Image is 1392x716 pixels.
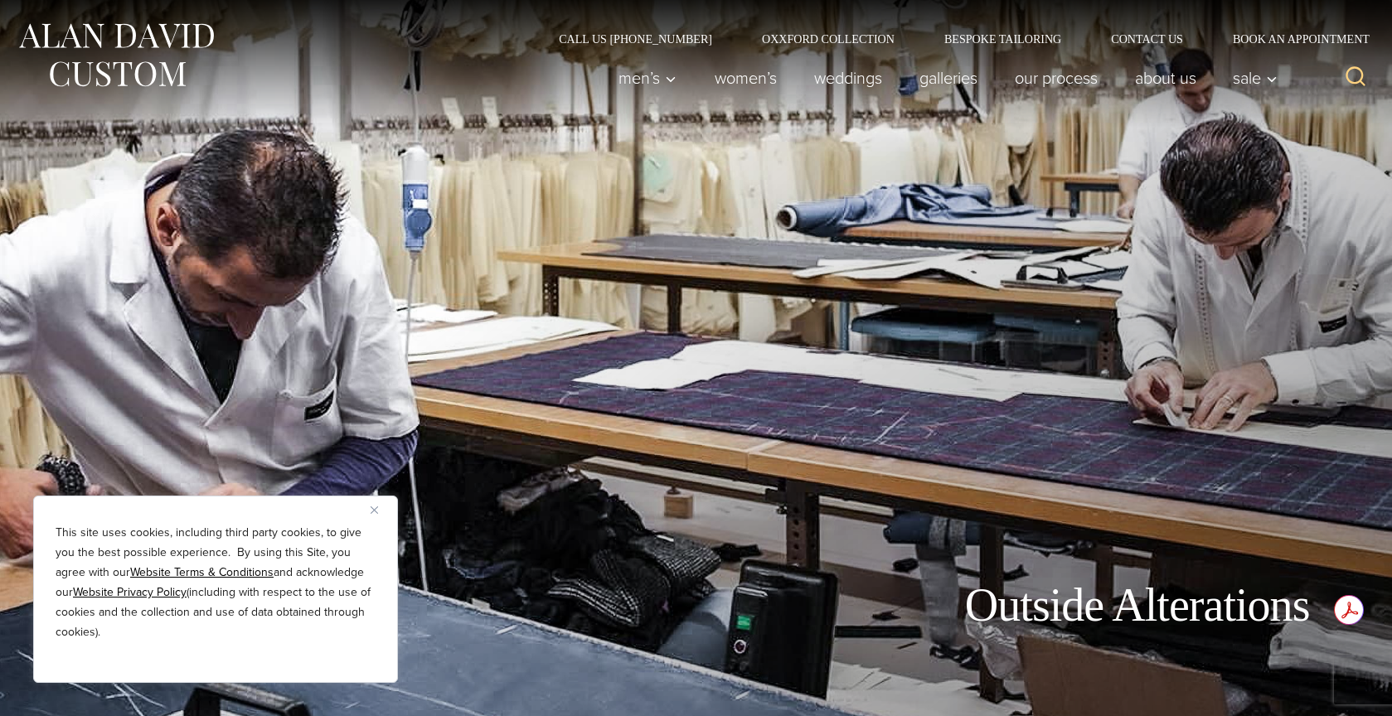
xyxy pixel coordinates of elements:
a: Galleries [900,61,996,94]
a: Oxxford Collection [737,33,919,45]
nav: Secondary Navigation [534,33,1375,45]
a: Our Process [996,61,1116,94]
a: Call Us [PHONE_NUMBER] [534,33,737,45]
p: This site uses cookies, including third party cookies, to give you the best possible experience. ... [56,523,376,642]
a: About Us [1116,61,1215,94]
img: Close [371,506,378,514]
a: Website Privacy Policy [73,583,187,601]
a: Women’s [696,61,795,94]
a: Contact Us [1086,33,1208,45]
a: Website Terms & Conditions [130,564,274,581]
button: Close [371,500,390,520]
h1: Outside Alterations [965,578,1310,633]
nav: Primary Navigation [600,61,1287,94]
a: weddings [795,61,900,94]
a: Book an Appointment [1208,33,1375,45]
a: Bespoke Tailoring [919,33,1086,45]
span: Sale [1233,70,1278,86]
span: Men’s [618,70,677,86]
img: Alan David Custom [17,18,216,92]
button: View Search Form [1336,58,1375,98]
